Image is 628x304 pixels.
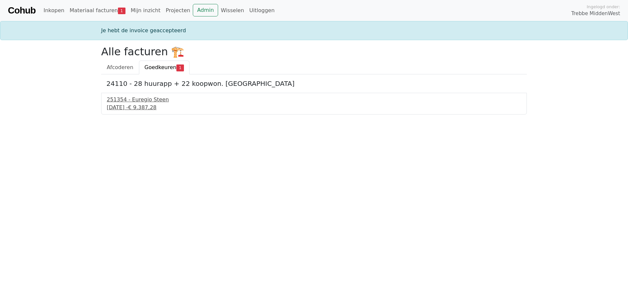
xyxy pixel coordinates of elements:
span: 1 [118,8,125,14]
h2: Alle facturen 🏗️ [101,45,527,58]
span: Goedkeuren [145,64,176,70]
a: Projecten [163,4,193,17]
a: Wisselen [218,4,247,17]
div: 251354 - Euregio Steen [107,96,521,104]
a: Admin [193,4,218,16]
h5: 24110 - 28 huurapp + 22 koopwon. [GEOGRAPHIC_DATA] [106,80,522,88]
a: Cohub [8,3,35,18]
span: Afcoderen [107,64,133,70]
div: Je hebt de invoice geaccepteerd [97,27,531,35]
a: Mijn inzicht [128,4,163,17]
a: Uitloggen [247,4,277,17]
a: Materiaal facturen1 [67,4,128,17]
a: Afcoderen [101,61,139,74]
span: Trebbe MiddenWest [571,10,620,17]
a: Goedkeuren1 [139,61,190,74]
span: 1 [176,64,184,71]
span: € 9.387,28 [128,104,157,111]
a: 251354 - Euregio Steen[DATE] -€ 9.387,28 [107,96,521,112]
div: [DATE] - [107,104,521,112]
span: Ingelogd onder: [587,4,620,10]
a: Inkopen [41,4,67,17]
